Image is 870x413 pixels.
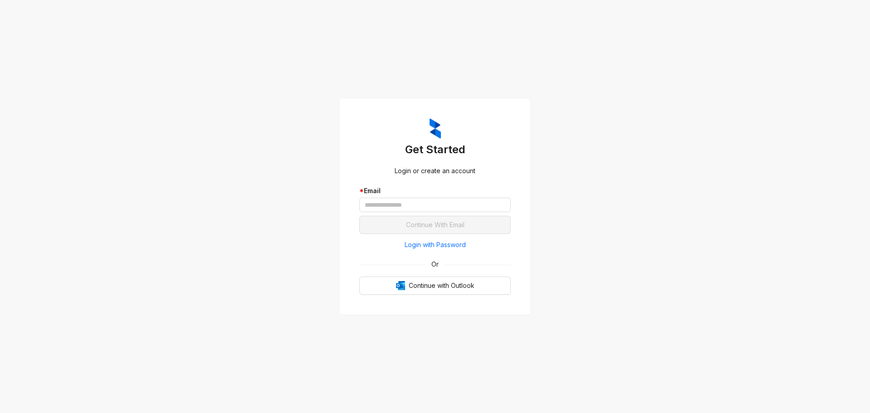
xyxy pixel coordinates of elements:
[359,166,511,176] div: Login or create an account
[425,259,445,269] span: Or
[409,281,474,291] span: Continue with Outlook
[430,118,441,139] img: ZumaIcon
[359,216,511,234] button: Continue With Email
[359,238,511,252] button: Login with Password
[405,240,466,250] span: Login with Password
[396,281,405,290] img: Outlook
[359,142,511,157] h3: Get Started
[359,277,511,295] button: OutlookContinue with Outlook
[359,186,511,196] div: Email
